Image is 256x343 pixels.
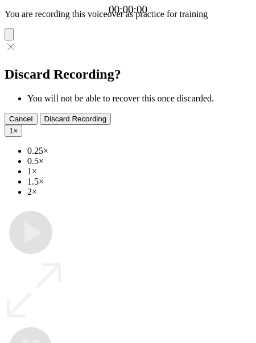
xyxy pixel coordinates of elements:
h2: Discard Recording? [5,67,251,82]
li: 1.5× [27,177,251,187]
li: 0.5× [27,156,251,166]
p: You are recording this voiceover as practice for training [5,9,251,19]
span: 1 [9,126,13,135]
li: You will not be able to recover this once discarded. [27,93,251,104]
li: 2× [27,187,251,197]
button: 1× [5,125,22,137]
li: 0.25× [27,146,251,156]
a: 00:00:00 [109,3,147,16]
button: Discard Recording [40,113,112,125]
button: Cancel [5,113,38,125]
li: 1× [27,166,251,177]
